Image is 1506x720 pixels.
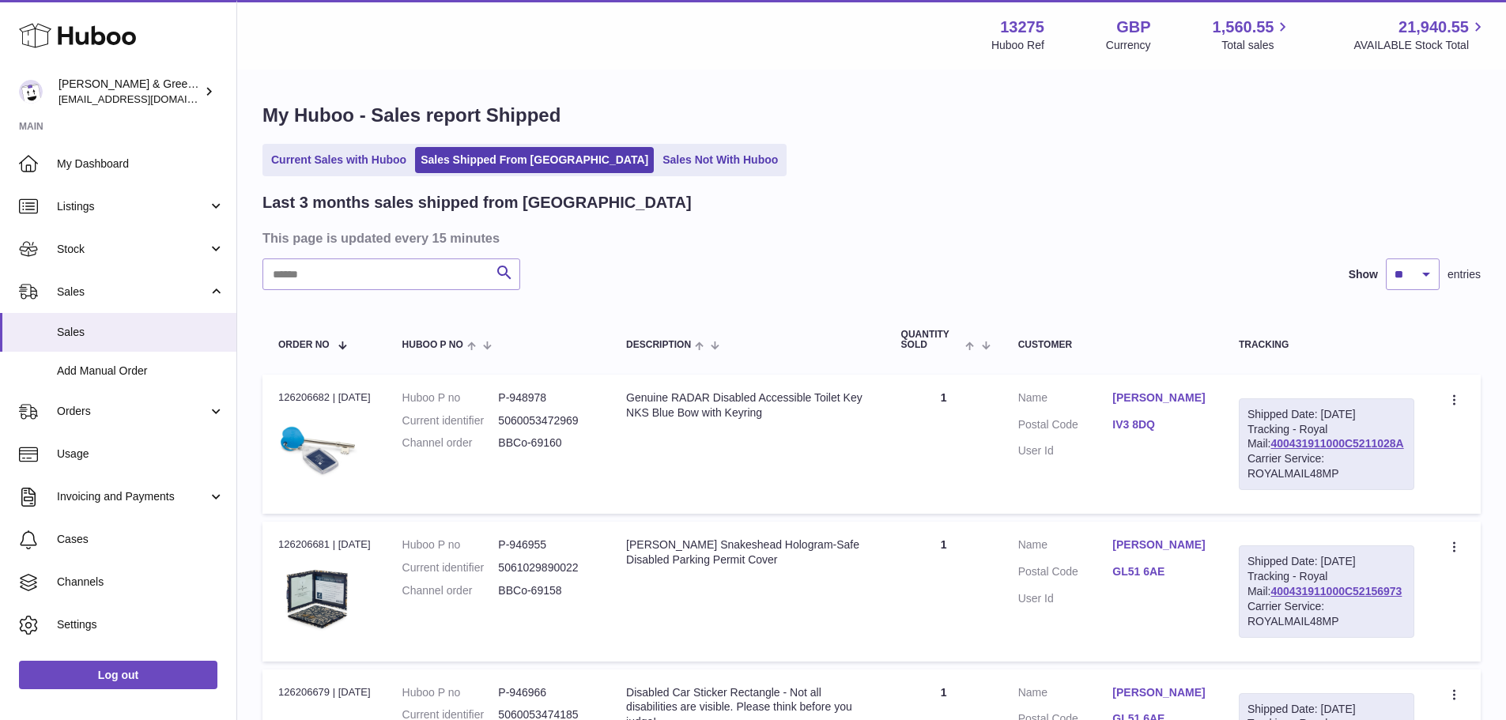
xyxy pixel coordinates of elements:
[57,489,208,504] span: Invoicing and Payments
[262,103,1481,128] h1: My Huboo - Sales report Shipped
[1398,17,1469,38] span: 21,940.55
[278,409,357,488] img: $_57.JPG
[626,390,869,420] div: Genuine RADAR Disabled Accessible Toilet Key NKS Blue Bow with Keyring
[402,583,499,598] dt: Channel order
[657,147,783,173] a: Sales Not With Huboo
[1353,38,1487,53] span: AVAILABLE Stock Total
[1116,17,1150,38] strong: GBP
[1447,267,1481,282] span: entries
[1018,685,1113,704] dt: Name
[1018,537,1113,556] dt: Name
[1247,451,1406,481] div: Carrier Service: ROYALMAIL48MP
[498,413,594,428] dd: 5060053472969
[498,560,594,575] dd: 5061029890022
[57,285,208,300] span: Sales
[19,80,43,104] img: internalAdmin-13275@internal.huboo.com
[498,583,594,598] dd: BBCo-69158
[1018,564,1113,583] dt: Postal Code
[1213,17,1293,53] a: 1,560.55 Total sales
[19,661,217,689] a: Log out
[278,557,357,636] img: $_57.JPG
[57,447,225,462] span: Usage
[1018,390,1113,409] dt: Name
[1271,585,1402,597] a: 400431911000C52156973
[57,156,225,172] span: My Dashboard
[266,147,412,173] a: Current Sales with Huboo
[1018,417,1113,436] dt: Postal Code
[498,390,594,405] dd: P-948978
[402,413,499,428] dt: Current identifier
[1247,599,1406,629] div: Carrier Service: ROYALMAIL48MP
[278,390,371,405] div: 126206682 | [DATE]
[901,330,962,350] span: Quantity Sold
[278,537,371,552] div: 126206681 | [DATE]
[498,435,594,450] dd: BBCo-69160
[1018,591,1113,606] dt: User Id
[57,325,225,340] span: Sales
[1213,17,1274,38] span: 1,560.55
[402,390,499,405] dt: Huboo P no
[991,38,1044,53] div: Huboo Ref
[59,92,232,105] span: [EMAIL_ADDRESS][DOMAIN_NAME]
[57,532,225,547] span: Cases
[1247,702,1406,717] div: Shipped Date: [DATE]
[57,575,225,590] span: Channels
[278,340,330,350] span: Order No
[1349,267,1378,282] label: Show
[498,537,594,552] dd: P-946955
[278,685,371,699] div: 126206679 | [DATE]
[402,340,463,350] span: Huboo P no
[1221,38,1292,53] span: Total sales
[1112,537,1207,552] a: [PERSON_NAME]
[57,199,208,214] span: Listings
[402,537,499,552] dt: Huboo P no
[1239,545,1414,637] div: Tracking - Royal Mail:
[1000,17,1044,38] strong: 13275
[1112,685,1207,700] a: [PERSON_NAME]
[415,147,654,173] a: Sales Shipped From [GEOGRAPHIC_DATA]
[1106,38,1151,53] div: Currency
[885,522,1002,661] td: 1
[1353,17,1487,53] a: 21,940.55 AVAILABLE Stock Total
[1018,443,1113,458] dt: User Id
[262,192,692,213] h2: Last 3 months sales shipped from [GEOGRAPHIC_DATA]
[402,435,499,450] dt: Channel order
[1018,340,1207,350] div: Customer
[1247,554,1406,569] div: Shipped Date: [DATE]
[885,375,1002,514] td: 1
[1112,390,1207,405] a: [PERSON_NAME]
[1271,437,1404,450] a: 400431911000C5211028A
[57,617,225,632] span: Settings
[1112,564,1207,579] a: GL51 6AE
[1112,417,1207,432] a: IV3 8DQ
[402,560,499,575] dt: Current identifier
[1239,340,1414,350] div: Tracking
[498,685,594,700] dd: P-946966
[402,685,499,700] dt: Huboo P no
[1239,398,1414,490] div: Tracking - Royal Mail:
[1247,407,1406,422] div: Shipped Date: [DATE]
[57,242,208,257] span: Stock
[262,229,1477,247] h3: This page is updated every 15 minutes
[626,537,869,567] div: [PERSON_NAME] Snakeshead Hologram-Safe Disabled Parking Permit Cover
[59,77,201,107] div: [PERSON_NAME] & Green Ltd
[57,364,225,379] span: Add Manual Order
[57,404,208,419] span: Orders
[626,340,691,350] span: Description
